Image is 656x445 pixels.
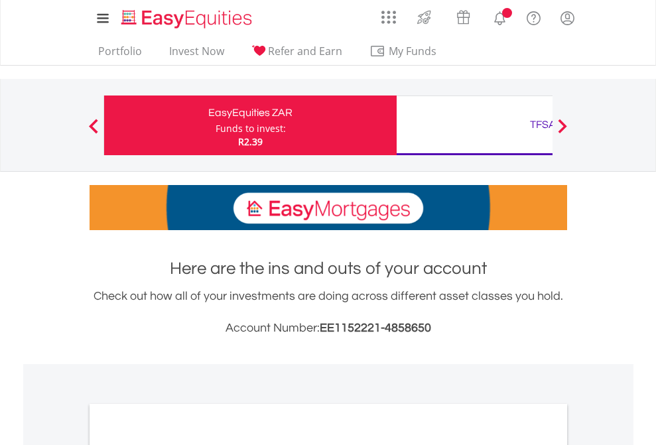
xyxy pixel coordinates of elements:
span: R2.39 [238,135,263,148]
a: Invest Now [164,44,230,65]
img: grid-menu-icon.svg [381,10,396,25]
a: My Profile [551,3,584,32]
div: EasyEquities ZAR [112,103,389,122]
a: FAQ's and Support [517,3,551,30]
a: Notifications [483,3,517,30]
a: Portfolio [93,44,147,65]
span: Refer and Earn [268,44,342,58]
h1: Here are the ins and outs of your account [90,257,567,281]
img: vouchers-v2.svg [452,7,474,28]
h3: Account Number: [90,319,567,338]
span: My Funds [369,42,456,60]
img: EasyEquities_Logo.png [119,8,257,30]
div: Check out how all of your investments are doing across different asset classes you hold. [90,287,567,338]
a: AppsGrid [373,3,405,25]
a: Vouchers [444,3,483,28]
a: Refer and Earn [246,44,348,65]
img: EasyMortage Promotion Banner [90,185,567,230]
span: EE1152221-4858650 [320,322,431,334]
img: thrive-v2.svg [413,7,435,28]
a: Home page [116,3,257,30]
button: Previous [80,125,107,139]
button: Next [549,125,576,139]
div: Funds to invest: [216,122,286,135]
